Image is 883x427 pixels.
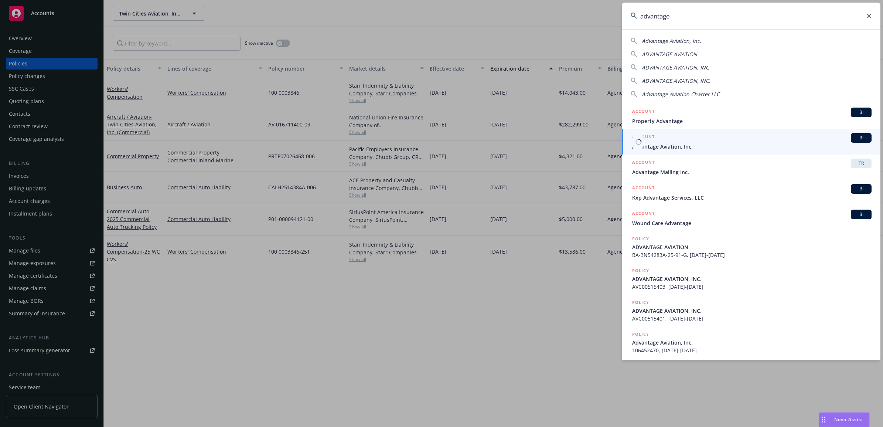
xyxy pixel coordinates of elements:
span: ADVANTAGE AVIATION [642,51,697,58]
h5: POLICY [632,331,649,338]
span: Advantage Aviation Charter LLC [642,91,720,98]
span: AVC00515401, [DATE]-[DATE] [632,315,872,322]
span: ADVANTAGE AVIATION [632,243,872,251]
span: ADVANTAGE AVIATION, INC [642,64,709,71]
a: ACCOUNTBIWound Care Advantage [622,206,880,231]
h5: POLICY [632,235,649,243]
a: ACCOUNTTRAdvantage Mailing Inc. [622,155,880,180]
span: 106452470, [DATE]-[DATE] [632,346,872,354]
span: AVC00515403, [DATE]-[DATE] [632,283,872,291]
span: Property Advantage [632,117,872,125]
button: Nova Assist [819,412,870,427]
h5: ACCOUNT [632,108,655,116]
h5: ACCOUNT [632,133,655,142]
a: POLICYADVANTAGE AVIATION, INC.AVC00515401, [DATE]-[DATE] [622,295,880,326]
span: Advantage Aviation, Inc. [632,339,872,346]
span: BI [854,135,869,141]
h5: POLICY [632,267,649,274]
span: ADVANTAGE AVIATION, INC. [642,77,710,84]
div: Drag to move [819,413,828,427]
a: POLICYAdvantage Aviation, Inc.106452470, [DATE]-[DATE] [622,326,880,358]
span: BA-3N54283A-25-91-G, [DATE]-[DATE] [632,251,872,259]
a: ACCOUNTBIAdvantage Aviation, Inc. [622,129,880,155]
h5: ACCOUNT [632,159,655,167]
span: BI [854,186,869,192]
h5: POLICY [632,299,649,306]
span: Wound Care Advantage [632,219,872,227]
span: BI [854,109,869,116]
a: ACCOUNTBIKxp Advantage Services, LLC [622,180,880,206]
span: Nova Assist [834,416,863,423]
a: ACCOUNTBIProperty Advantage [622,104,880,129]
span: ADVANTAGE AVIATION, INC. [632,275,872,283]
span: ADVANTAGE AVIATION, INC. [632,307,872,315]
h5: ACCOUNT [632,210,655,218]
span: Advantage Aviation, Inc. [642,37,701,44]
span: Advantage Mailing Inc. [632,168,872,176]
span: Advantage Aviation, Inc. [632,143,872,150]
input: Search... [622,3,880,29]
span: Kxp Advantage Services, LLC [632,194,872,201]
span: BI [854,211,869,218]
h5: ACCOUNT [632,184,655,193]
a: POLICYADVANTAGE AVIATIONBA-3N54283A-25-91-G, [DATE]-[DATE] [622,231,880,263]
a: POLICYADVANTAGE AVIATION, INC.AVC00515403, [DATE]-[DATE] [622,263,880,295]
span: TR [854,160,869,167]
